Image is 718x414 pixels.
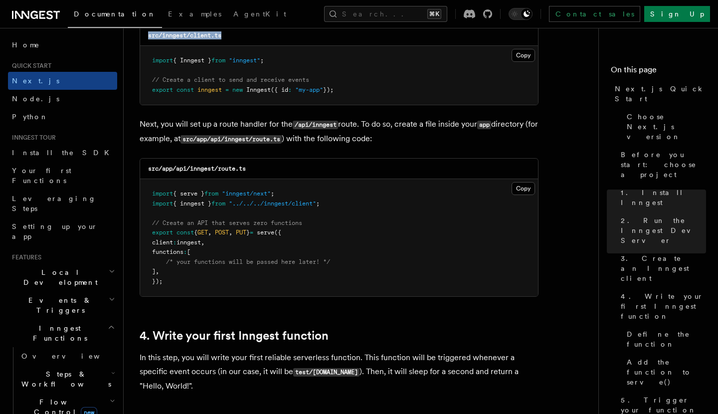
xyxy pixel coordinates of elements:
span: 4. Write your first Inngest function [621,291,706,321]
span: Overview [21,352,124,360]
span: "../../../inngest/client" [229,200,316,207]
code: /api/inngest [293,121,338,129]
a: Before you start: choose a project [617,146,706,184]
span: // Create an API that serves zero functions [152,219,302,226]
span: functions [152,248,183,255]
span: ; [260,57,264,64]
code: app [477,121,491,129]
span: Next.js Quick Start [615,84,706,104]
span: 2. Run the Inngest Dev Server [621,215,706,245]
span: Install the SDK [12,149,115,157]
span: serve [257,229,274,236]
a: Next.js [8,72,117,90]
span: ({ id [271,86,288,93]
span: , [201,239,204,246]
span: "inngest" [229,57,260,64]
span: { inngest } [173,200,211,207]
button: Events & Triggers [8,291,117,319]
a: Leveraging Steps [8,190,117,217]
span: = [250,229,253,236]
a: Contact sales [549,6,640,22]
span: GET [197,229,208,236]
span: POST [215,229,229,236]
span: = [225,86,229,93]
span: : [183,248,187,255]
span: { serve } [173,190,204,197]
code: src/app/api/inngest/route.ts [180,135,282,144]
span: }); [323,86,334,93]
a: Define the function [623,325,706,353]
span: Inngest tour [8,134,56,142]
span: import [152,57,173,64]
a: Your first Functions [8,162,117,190]
span: ({ [274,229,281,236]
p: Next, you will set up a route handler for the route. To do so, create a file inside your director... [140,117,538,146]
span: "my-app" [295,86,323,93]
a: Install the SDK [8,144,117,162]
span: ] [152,268,156,275]
span: { Inngest } [173,57,211,64]
a: Add the function to serve() [623,353,706,391]
span: export [152,229,173,236]
a: Sign Up [644,6,710,22]
a: Documentation [68,3,162,28]
button: Toggle dark mode [509,8,533,20]
span: , [156,268,159,275]
a: 1. Install Inngest [617,184,706,211]
a: Python [8,108,117,126]
span: import [152,190,173,197]
code: src/app/api/inngest/route.ts [148,165,246,172]
span: Features [8,253,41,261]
span: Examples [168,10,221,18]
span: Node.js [12,95,59,103]
span: { [194,229,197,236]
a: Setting up your app [8,217,117,245]
span: AgentKit [233,10,286,18]
span: : [288,86,292,93]
span: inngest [197,86,222,93]
p: In this step, you will write your first reliable serverless function. This function will be trigg... [140,351,538,393]
span: "inngest/next" [222,190,271,197]
span: Add the function to serve() [627,357,706,387]
a: 4. Write your first Inngest function [140,329,329,343]
a: Overview [17,347,117,365]
span: const [177,86,194,93]
span: , [208,229,211,236]
h4: On this page [611,64,706,80]
a: 3. Create an Inngest client [617,249,706,287]
button: Search...⌘K [324,6,447,22]
a: 2. Run the Inngest Dev Server [617,211,706,249]
span: Define the function [627,329,706,349]
button: Local Development [8,263,117,291]
span: Setting up your app [12,222,98,240]
span: new [232,86,243,93]
span: } [246,229,250,236]
kbd: ⌘K [427,9,441,19]
button: Copy [512,182,535,195]
span: export [152,86,173,93]
span: // Create a client to send and receive events [152,76,309,83]
span: : [173,239,177,246]
span: inngest [177,239,201,246]
span: client [152,239,173,246]
span: Before you start: choose a project [621,150,706,180]
span: const [177,229,194,236]
code: src/inngest/client.ts [148,32,221,39]
span: Inngest [246,86,271,93]
a: Node.js [8,90,117,108]
span: , [229,229,232,236]
button: Steps & Workflows [17,365,117,393]
span: Next.js [12,77,59,85]
span: Documentation [74,10,156,18]
span: Python [12,113,48,121]
span: Choose Next.js version [627,112,706,142]
span: from [204,190,218,197]
span: 3. Create an Inngest client [621,253,706,283]
span: ; [316,200,320,207]
a: Examples [162,3,227,27]
span: Local Development [8,267,109,287]
span: /* your functions will be passed here later! */ [166,258,330,265]
span: Inngest Functions [8,323,108,343]
button: Inngest Functions [8,319,117,347]
span: 1. Install Inngest [621,188,706,207]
